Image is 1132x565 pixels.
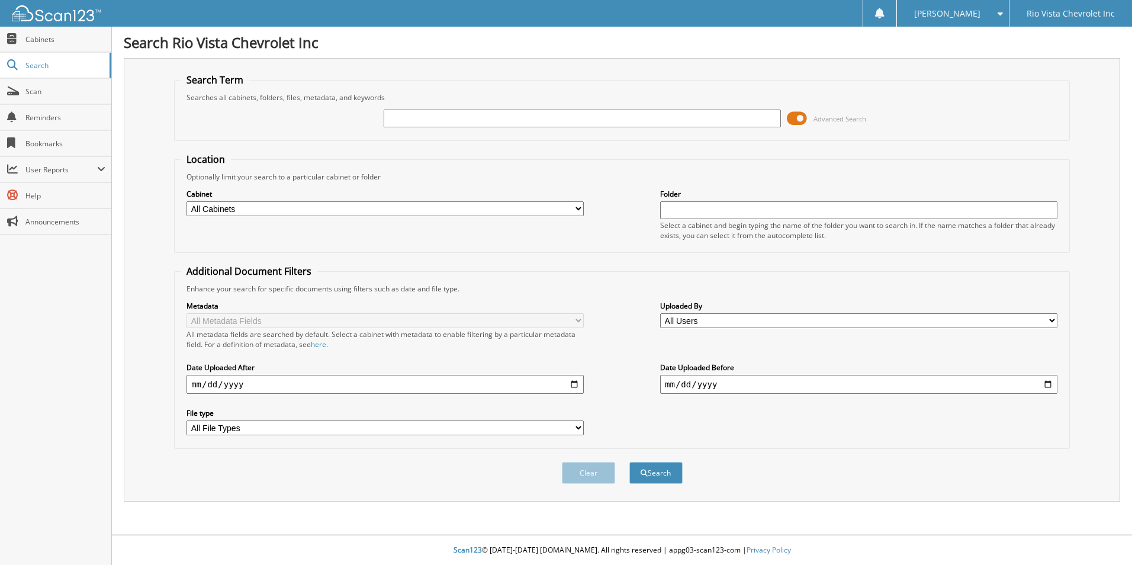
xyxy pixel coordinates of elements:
label: Uploaded By [660,301,1057,311]
legend: Search Term [181,73,249,86]
span: Scan123 [454,545,482,555]
input: start [186,375,584,394]
img: scan123-logo-white.svg [12,5,101,21]
label: Metadata [186,301,584,311]
span: Rio Vista Chevrolet Inc [1027,10,1115,17]
legend: Location [181,153,231,166]
span: Advanced Search [813,114,866,123]
label: Folder [660,189,1057,199]
label: Date Uploaded After [186,362,584,373]
span: Bookmarks [25,139,105,149]
span: Scan [25,86,105,97]
legend: Additional Document Filters [181,265,317,278]
label: Date Uploaded Before [660,362,1057,373]
div: Enhance your search for specific documents using filters such as date and file type. [181,284,1063,294]
span: Reminders [25,113,105,123]
div: Searches all cabinets, folders, files, metadata, and keywords [181,92,1063,102]
label: Cabinet [186,189,584,199]
a: here [311,339,326,349]
span: Search [25,60,104,70]
div: © [DATE]-[DATE] [DOMAIN_NAME]. All rights reserved | appg03-scan123-com | [112,536,1132,565]
h1: Search Rio Vista Chevrolet Inc [124,33,1120,52]
button: Clear [562,462,615,484]
span: User Reports [25,165,97,175]
a: Privacy Policy [747,545,791,555]
span: Help [25,191,105,201]
span: Cabinets [25,34,105,44]
span: Announcements [25,217,105,227]
span: [PERSON_NAME] [914,10,980,17]
input: end [660,375,1057,394]
button: Search [629,462,683,484]
div: Optionally limit your search to a particular cabinet or folder [181,172,1063,182]
div: Select a cabinet and begin typing the name of the folder you want to search in. If the name match... [660,220,1057,240]
label: File type [186,408,584,418]
div: All metadata fields are searched by default. Select a cabinet with metadata to enable filtering b... [186,329,584,349]
iframe: Chat Widget [1073,508,1132,565]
